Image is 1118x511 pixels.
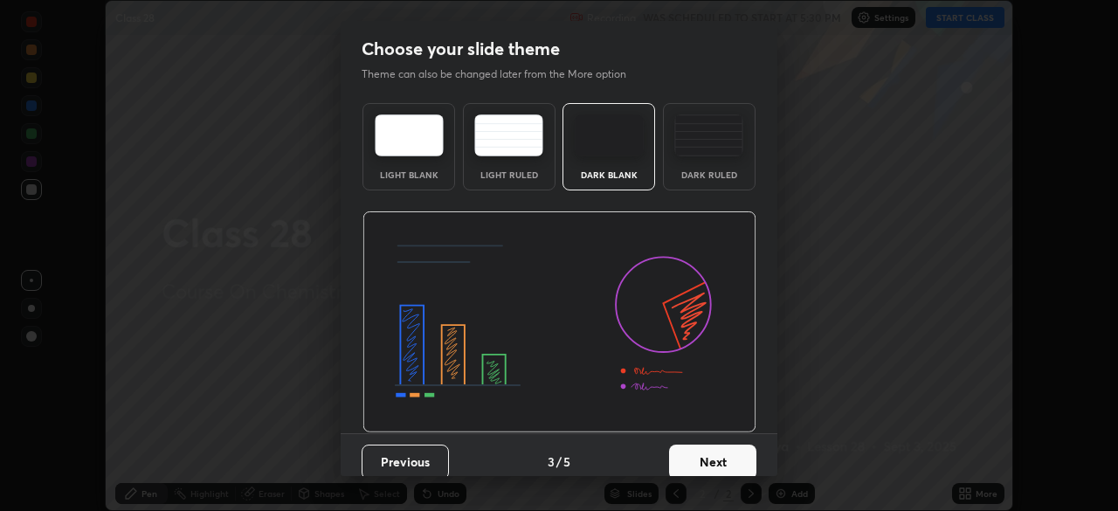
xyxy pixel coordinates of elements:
div: Dark Ruled [674,170,744,179]
h4: / [556,452,562,471]
img: lightTheme.e5ed3b09.svg [375,114,444,156]
h4: 5 [563,452,570,471]
h2: Choose your slide theme [362,38,560,60]
p: Theme can also be changed later from the More option [362,66,645,82]
h4: 3 [548,452,555,471]
button: Next [669,445,756,480]
img: darkTheme.f0cc69e5.svg [575,114,644,156]
div: Dark Blank [574,170,644,179]
img: lightRuledTheme.5fabf969.svg [474,114,543,156]
div: Light Ruled [474,170,544,179]
button: Previous [362,445,449,480]
img: darkRuledTheme.de295e13.svg [674,114,743,156]
img: darkThemeBanner.d06ce4a2.svg [362,211,756,433]
div: Light Blank [374,170,444,179]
